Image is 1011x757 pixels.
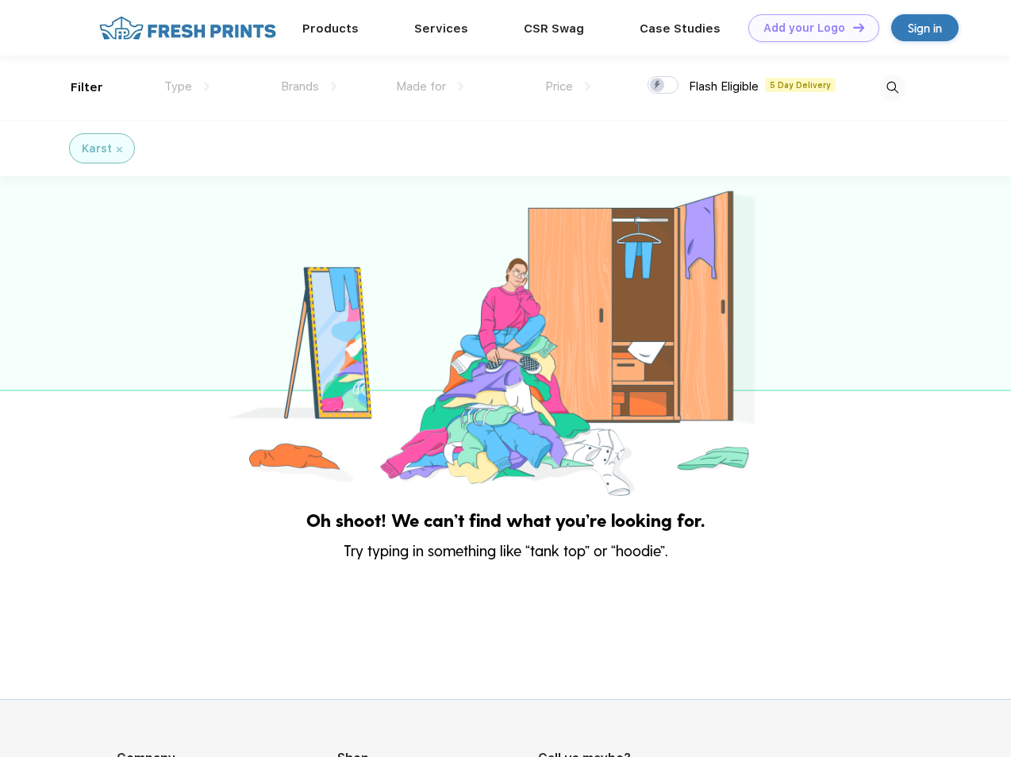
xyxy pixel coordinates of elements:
div: Sign in [908,19,942,37]
span: 5 Day Delivery [765,78,836,92]
a: Products [302,21,359,36]
a: Services [414,21,468,36]
span: Flash Eligible [689,79,759,94]
span: Type [164,79,192,94]
a: CSR Swag [524,21,584,36]
img: desktop_search.svg [879,75,905,101]
div: Filter [71,79,103,97]
a: Sign in [891,14,959,41]
div: Karst [82,140,112,157]
span: Brands [281,79,319,94]
img: filter_cancel.svg [117,147,122,152]
img: dropdown.png [585,82,590,91]
img: DT [853,23,864,32]
img: fo%20logo%202.webp [94,14,281,42]
span: Made for [396,79,446,94]
span: Price [545,79,573,94]
img: dropdown.png [458,82,463,91]
img: dropdown.png [331,82,336,91]
div: Add your Logo [763,21,845,35]
img: dropdown.png [204,82,210,91]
